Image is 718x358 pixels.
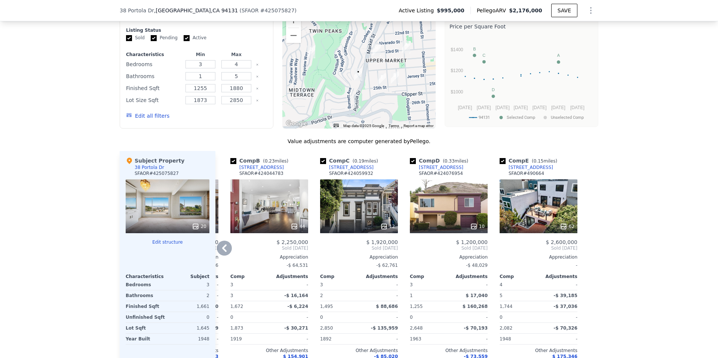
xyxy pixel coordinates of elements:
label: Sold [126,35,145,41]
input: Sold [126,35,132,41]
div: Subject Property [126,157,184,164]
div: Other Adjustments [320,348,398,354]
div: [STREET_ADDRESS] [329,164,374,170]
div: 1892 [320,334,358,344]
div: Comp E [500,157,560,164]
span: -$ 30,271 [284,325,308,331]
div: - [360,334,398,344]
button: Clear [256,99,259,102]
span: 1,873 [230,325,243,331]
span: 2,648 [410,325,423,331]
span: Sold [DATE] [320,245,398,251]
div: Bathrooms [126,290,166,301]
span: ( miles) [350,158,381,164]
text: C [482,53,485,58]
span: 0.23 [265,158,275,164]
button: Clear [256,63,259,66]
span: $ 160,268 [463,304,488,309]
div: 38 Portola Dr [354,68,362,81]
div: - [271,334,308,344]
div: 10 [470,223,485,230]
span: -$ 62,761 [376,263,398,268]
text: [DATE] [551,105,565,110]
span: 38 Portola Dr [120,7,154,14]
div: Min [184,52,217,58]
div: Appreciation [320,254,398,260]
div: Adjustments [359,274,398,280]
div: Max [220,52,253,58]
div: Comp B [230,157,291,164]
div: 1,661 [169,301,209,312]
span: 1,672 [230,304,243,309]
div: 1948 [500,334,537,344]
a: [STREET_ADDRESS] [410,164,463,170]
div: - [360,290,398,301]
span: 0 [500,315,503,320]
button: Zoom out [286,28,301,43]
span: 0.33 [445,158,455,164]
div: - [540,334,577,344]
div: 1963 [410,334,447,344]
div: A chart. [449,32,593,125]
div: Value adjustments are computer generated by Pellego . [120,138,598,145]
div: Comp [230,274,269,280]
div: - [360,312,398,322]
span: 1,255 [410,304,423,309]
div: Other Adjustments [410,348,488,354]
text: [DATE] [570,105,584,110]
div: Characteristics [126,274,168,280]
div: 86 Homestead St [391,71,399,84]
a: Open this area in Google Maps (opens a new window) [284,119,309,129]
a: [STREET_ADDRESS] [500,164,553,170]
div: [STREET_ADDRESS] [239,164,284,170]
div: Price per Square Foot [449,21,593,32]
text: Unselected Comp [551,115,584,120]
div: [STREET_ADDRESS] [509,164,553,170]
img: Google [284,119,309,129]
div: Adjustments [269,274,308,280]
span: -$ 70,193 [464,325,488,331]
label: Active [184,35,206,41]
div: SFAOR # 424076954 [419,170,463,176]
label: Pending [151,35,178,41]
div: - [271,312,308,322]
div: Comp D [410,157,471,164]
div: Appreciation [410,254,488,260]
span: 0 [410,315,413,320]
div: Unfinished Sqft [126,312,166,322]
button: Keyboard shortcuts [334,124,339,127]
span: 0 [230,315,233,320]
div: Lot Size Sqft [126,95,181,105]
span: 0 [320,315,323,320]
div: Finished Sqft [126,83,181,93]
div: Adjustments [449,274,488,280]
div: 2 [320,290,358,301]
button: Show Options [583,3,598,18]
div: Finished Sqft [126,301,166,312]
span: $ 88,686 [376,304,398,309]
div: 4455 23rd St [372,43,381,56]
div: Listing Status [126,27,267,33]
span: $ 1,920,000 [366,239,398,245]
div: Bedrooms [126,280,166,290]
div: Adjustments [538,274,577,280]
text: $1000 [451,89,463,95]
div: Appreciation [230,254,308,260]
div: SFAOR # 425075827 [135,170,179,176]
a: Report a map error [404,124,433,128]
span: ( miles) [440,158,471,164]
text: 94131 [479,115,490,120]
a: [STREET_ADDRESS] [320,164,374,170]
span: Pellego ARV [477,7,509,14]
div: Appreciation [500,254,577,260]
input: Active [184,35,190,41]
span: -$ 39,185 [553,293,577,298]
div: - [271,280,308,290]
div: - [540,280,577,290]
span: 0.19 [354,158,364,164]
span: Sold [DATE] [410,245,488,251]
button: Clear [256,87,259,90]
div: ( ) [239,7,297,14]
span: ( miles) [260,158,291,164]
div: 5 [500,290,537,301]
